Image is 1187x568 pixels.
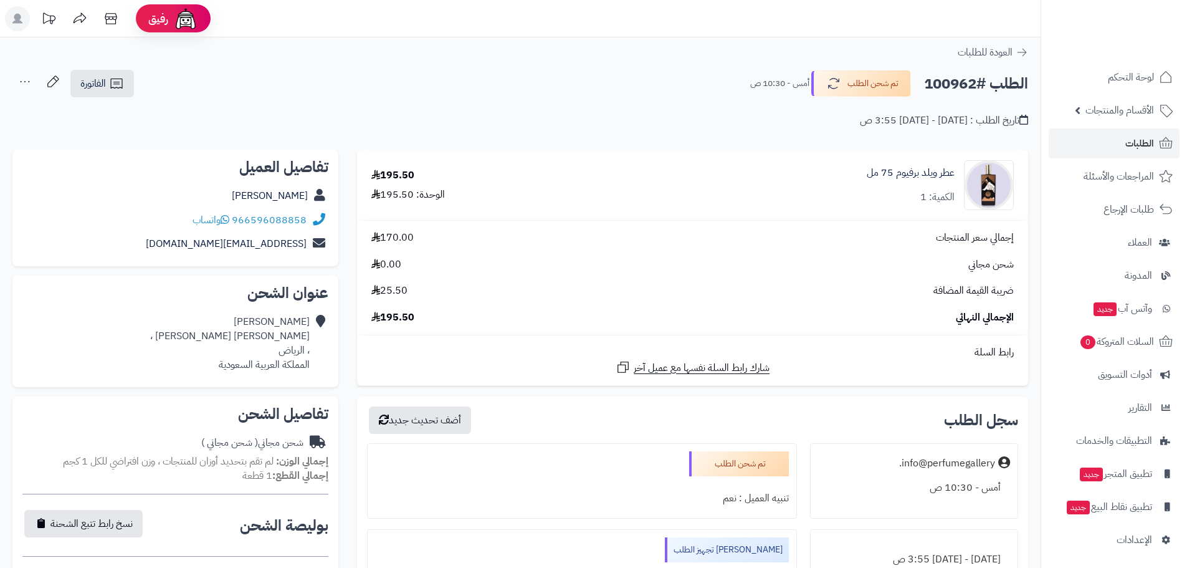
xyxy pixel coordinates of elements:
[1104,201,1154,218] span: طلبات الإرجاع
[1049,360,1180,390] a: أدوات التسويق
[867,166,955,180] a: عطر ويلد برفيوم 75 مل
[936,231,1014,245] span: إجمالي سعر المنتجات
[1065,498,1152,516] span: تطبيق نقاط البيع
[371,284,408,298] span: 25.50
[22,286,328,301] h2: عنوان الشحن
[1128,234,1152,251] span: العملاء
[1125,135,1154,152] span: الطلبات
[1094,302,1117,316] span: جديد
[63,454,274,469] span: لم تقم بتحديد أوزان للمنتجات ، وزن افتراضي للكل 1 كجم
[201,436,303,450] div: شحن مجاني
[1092,300,1152,317] span: وآتس آب
[1049,261,1180,291] a: المدونة
[1080,335,1096,350] span: 0
[899,456,995,471] div: info@perfumegallery.
[201,435,258,450] span: ( شحن مجاني )
[369,407,471,434] button: أضف تحديث جديد
[22,407,328,421] h2: تفاصيل الشحن
[24,510,143,537] button: نسخ رابط تتبع الشحنة
[1049,393,1180,423] a: التقارير
[232,188,308,203] a: [PERSON_NAME]
[1049,525,1180,555] a: الإعدادات
[965,160,1013,210] img: 1637749516-LDzAjEC8bYEtSwPIfkwEfPFMwGDe6CbXMqoEqV3X-90x90.jpeg
[272,468,328,483] strong: إجمالي القطع:
[148,11,168,26] span: رفيق
[240,518,328,533] h2: بوليصة الشحن
[193,213,229,228] a: واتساب
[1108,69,1154,86] span: لوحة التحكم
[375,486,788,511] div: تنبيه العميل : نعم
[1049,492,1180,522] a: تطبيق نقاط البيعجديد
[1117,531,1152,549] span: الإعدادات
[968,258,1014,272] span: شحن مجاني
[1125,267,1152,284] span: المدونة
[1049,327,1180,357] a: السلات المتروكة0
[933,284,1014,298] span: ضريبة القيمة المضافة
[1049,128,1180,158] a: الطلبات
[750,77,809,90] small: أمس - 10:30 ص
[1079,333,1154,350] span: السلات المتروكة
[242,468,328,483] small: 1 قطعة
[924,71,1028,97] h2: الطلب #100962
[634,361,770,375] span: شارك رابط السلة نفسها مع عميل آخر
[371,258,401,272] span: 0.00
[371,168,414,183] div: 195.50
[1080,468,1103,481] span: جديد
[1128,399,1152,416] span: التقارير
[1067,501,1090,514] span: جديد
[1076,432,1152,450] span: التطبيقات والخدمات
[1049,459,1180,489] a: تطبيق المتجرجديد
[371,231,414,245] span: 170.00
[1098,366,1152,383] span: أدوات التسويق
[276,454,328,469] strong: إجمالي الوزن:
[811,70,911,97] button: تم شحن الطلب
[80,76,106,91] span: الفاتورة
[1049,195,1180,224] a: طلبات الإرجاع
[70,70,134,97] a: الفاتورة
[1079,465,1152,483] span: تطبيق المتجر
[1049,161,1180,191] a: المراجعات والأسئلة
[1049,294,1180,324] a: وآتس آبجديد
[1085,102,1154,119] span: الأقسام والمنتجات
[665,537,789,562] div: [PERSON_NAME] تجهيز الطلب
[150,315,310,372] div: [PERSON_NAME] [PERSON_NAME] [PERSON_NAME] ، ، الرياض المملكة العربية السعودية
[22,160,328,175] h2: تفاصيل العميل
[1049,228,1180,258] a: العملاء
[920,190,955,205] div: الكمية: 1
[1049,426,1180,456] a: التطبيقات والخدمات
[232,213,307,228] a: 966596088858
[818,476,1010,500] div: أمس - 10:30 ص
[371,310,414,325] span: 195.50
[1049,62,1180,92] a: لوحة التحكم
[616,360,770,375] a: شارك رابط السلة نفسها مع عميل آخر
[1084,168,1154,185] span: المراجعات والأسئلة
[944,413,1018,428] h3: سجل الطلب
[371,188,445,202] div: الوحدة: 195.50
[860,113,1028,128] div: تاريخ الطلب : [DATE] - [DATE] 3:55 ص
[1102,19,1175,45] img: logo-2.png
[956,310,1014,325] span: الإجمالي النهائي
[50,516,133,531] span: نسخ رابط تتبع الشحنة
[33,6,64,34] a: تحديثات المنصة
[146,236,307,251] a: [EMAIL_ADDRESS][DOMAIN_NAME]
[689,451,789,476] div: تم شحن الطلب
[362,345,1023,360] div: رابط السلة
[173,6,198,31] img: ai-face.png
[958,45,1013,60] span: العودة للطلبات
[958,45,1028,60] a: العودة للطلبات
